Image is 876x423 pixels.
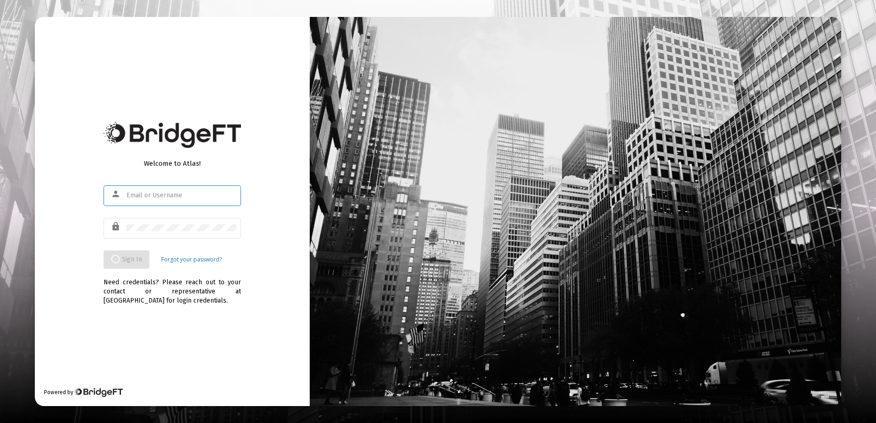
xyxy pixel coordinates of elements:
img: Bridge Financial Technology Logo [74,388,122,397]
div: Need credentials? Please reach out to your contact or representative at [GEOGRAPHIC_DATA] for log... [104,269,241,305]
mat-icon: person [111,189,122,200]
img: Bridge Financial Technology Logo [104,122,241,148]
div: Welcome to Atlas! [104,159,241,168]
div: Powered by [44,388,122,397]
span: Sign In [111,255,142,263]
input: Email or Username [126,192,236,199]
a: Forgot your password? [161,255,222,264]
button: Sign In [104,250,149,269]
mat-icon: lock [111,221,122,232]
